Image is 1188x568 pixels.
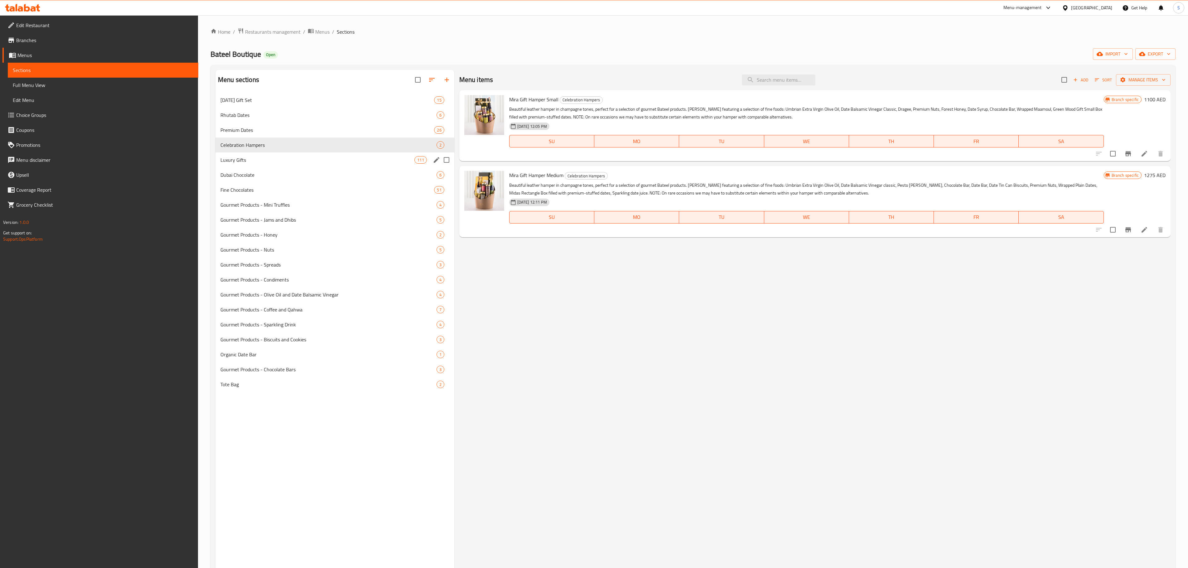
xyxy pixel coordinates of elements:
[16,186,193,194] span: Coverage Report
[437,382,444,387] span: 2
[437,112,444,118] span: 6
[215,212,454,227] div: Gourmet Products - Jams and Dhibs5
[2,48,198,63] a: Menus
[509,211,594,224] button: SU
[849,211,934,224] button: TH
[1121,222,1136,237] button: Branch-specific-item
[437,171,444,179] div: items
[215,123,454,137] div: Premium Dates26
[220,201,437,209] div: Gourmet Products - Mini Truffles
[464,95,504,135] img: Mira Gift Hamper Small
[220,276,437,283] span: Gourmet Products - Condiments
[679,211,764,224] button: TU
[2,152,198,167] a: Menu disclaimer
[1093,75,1113,85] button: Sort
[220,366,437,373] span: Gourmet Products - Chocolate Bars
[220,216,437,224] span: Gourmet Products - Jams and Dhibs
[1153,146,1168,161] button: delete
[437,217,444,223] span: 5
[1116,74,1171,86] button: Manage items
[437,246,444,253] div: items
[233,28,235,36] li: /
[303,28,305,36] li: /
[512,213,592,222] span: SU
[1153,222,1168,237] button: delete
[437,352,444,358] span: 1
[220,126,434,134] span: Premium Dates
[3,235,43,243] a: Support.OpsPlatform
[220,231,437,238] span: Gourmet Products - Honey
[1121,76,1166,84] span: Manage items
[414,156,427,164] div: items
[565,172,607,180] span: Celebration Hampers
[434,96,444,104] div: items
[220,321,437,328] span: Gourmet Products - Sparkling Drink
[437,322,444,328] span: 4
[210,47,261,61] span: Bateel Boutique
[432,155,441,165] button: edit
[332,28,334,36] li: /
[220,156,414,164] span: Luxury Gifts
[215,347,454,362] div: Organic Date Bar1
[515,123,549,129] span: [DATE] 12:05 PM
[597,137,677,146] span: MO
[215,167,454,182] div: Dubai Chocolate6
[215,272,454,287] div: Gourmet Products - Condiments4
[459,75,493,84] h2: Menu items
[220,186,434,194] div: Fine Chocolates
[8,63,198,78] a: Sections
[509,135,594,147] button: SU
[434,126,444,134] div: items
[220,111,437,119] span: Rhutab Dates
[1144,95,1166,104] h6: 1100 AED
[215,227,454,242] div: Gourmet Products - Honey2
[1177,4,1180,11] span: S
[437,367,444,373] span: 3
[220,381,437,388] span: Tote Bag
[682,137,761,146] span: TU
[1019,211,1103,224] button: SA
[220,246,437,253] span: Gourmet Products - Nuts
[437,366,444,373] div: items
[263,51,278,59] div: Open
[215,332,454,347] div: Gourmet Products - Biscuits and Cookies3
[565,172,608,180] div: Celebration Hampers
[742,75,815,85] input: search
[1093,48,1133,60] button: import
[1121,146,1136,161] button: Branch-specific-item
[1071,75,1091,85] button: Add
[13,66,193,74] span: Sections
[16,156,193,164] span: Menu disclaimer
[13,81,193,89] span: Full Menu View
[1109,97,1141,103] span: Branch specific
[215,257,454,272] div: Gourmet Products - Spreads3
[1003,4,1042,12] div: Menu-management
[215,362,454,377] div: Gourmet Products - Chocolate Bars3
[437,277,444,283] span: 4
[218,75,259,84] h2: Menu sections
[210,28,1176,36] nav: breadcrumb
[215,302,454,317] div: Gourmet Products - Coffee and Qahwa7
[439,72,454,87] button: Add section
[434,187,444,193] span: 51
[764,135,849,147] button: WE
[1140,50,1171,58] span: export
[437,141,444,149] div: items
[2,182,198,197] a: Coverage Report
[215,242,454,257] div: Gourmet Products - Nuts5
[437,306,444,313] div: items
[437,262,444,268] span: 3
[308,28,330,36] a: Menus
[3,218,18,226] span: Version:
[16,141,193,149] span: Promotions
[597,213,677,222] span: MO
[437,292,444,298] span: 4
[594,135,679,147] button: MO
[509,95,558,104] span: Mira Gift Hamper Small
[215,137,454,152] div: Celebration Hampers2
[437,247,444,253] span: 5
[263,52,278,57] span: Open
[220,306,437,313] div: Gourmet Products - Coffee and Qahwa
